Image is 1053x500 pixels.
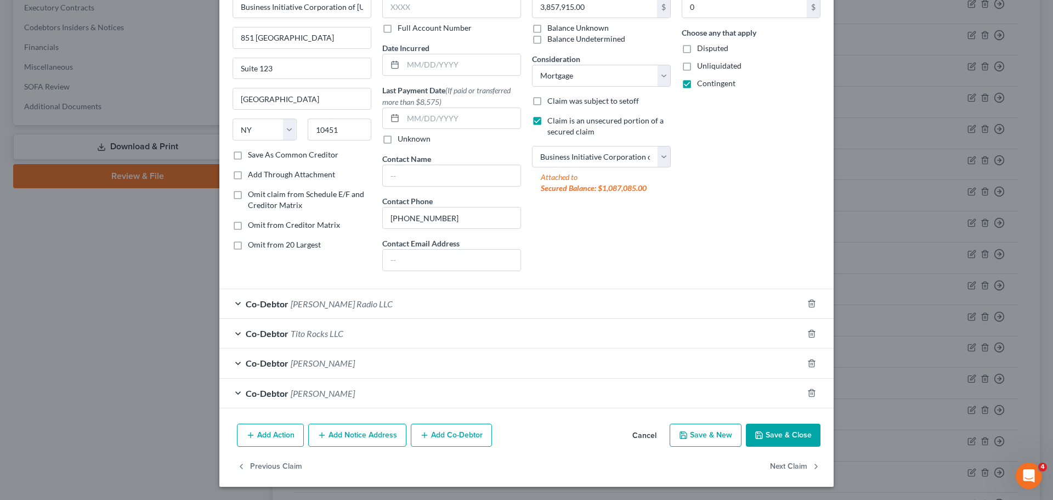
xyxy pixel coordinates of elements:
[403,54,520,75] input: MM/DD/YYYY
[308,119,372,141] input: Enter zip...
[308,424,406,447] button: Add Notice Address
[532,53,580,65] label: Consideration
[1038,463,1047,471] span: 4
[382,42,429,54] label: Date Incurred
[697,43,728,53] span: Disputed
[403,108,520,129] input: MM/DD/YYYY
[246,388,288,398] span: Co-Debtor
[398,133,431,144] label: Unknown
[246,299,288,309] span: Co-Debtor
[411,424,492,447] button: Add Co-Debtor
[382,153,431,165] label: Contact Name
[382,238,460,249] label: Contact Email Address
[237,424,304,447] button: Add Action
[237,456,302,479] button: Previous Claim
[383,165,520,186] input: --
[697,61,741,70] span: Unliquidated
[248,189,364,210] span: Omit claim from Schedule E/F and Creditor Matrix
[382,85,521,108] label: Last Payment Date
[248,169,335,180] label: Add Through Attachment
[246,328,288,339] span: Co-Debtor
[670,424,741,447] button: Save & New
[383,207,520,228] input: --
[547,23,609,33] label: Balance Unknown
[624,425,665,447] button: Cancel
[382,86,511,106] span: (If paid or transferred more than $8,575)
[547,33,625,44] label: Balance Undetermined
[233,27,371,48] input: Enter address...
[233,58,371,79] input: Apt, Suite, etc...
[547,116,664,136] span: Claim is an unsecured portion of a secured claim
[382,195,433,207] label: Contact Phone
[541,183,662,194] div: Secured Balance: $1,087,085.00
[248,149,338,160] label: Save As Common Creditor
[246,358,288,368] span: Co-Debtor
[697,78,735,88] span: Contingent
[547,96,639,105] span: Claim was subject to setoff
[383,250,520,271] input: --
[248,220,340,229] span: Omit from Creditor Matrix
[248,240,321,249] span: Omit from 20 Largest
[291,388,355,398] span: [PERSON_NAME]
[541,172,662,183] div: Attached to
[398,23,472,33] label: Full Account Number
[682,27,756,38] label: Choose any that apply
[770,456,820,479] button: Next Claim
[291,328,343,339] span: Tito Rocks LLC
[1016,463,1042,489] iframe: Intercom live chat
[233,88,371,109] input: Enter city...
[291,299,393,309] span: [PERSON_NAME] Radio LLC
[291,358,355,368] span: [PERSON_NAME]
[746,424,820,447] button: Save & Close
